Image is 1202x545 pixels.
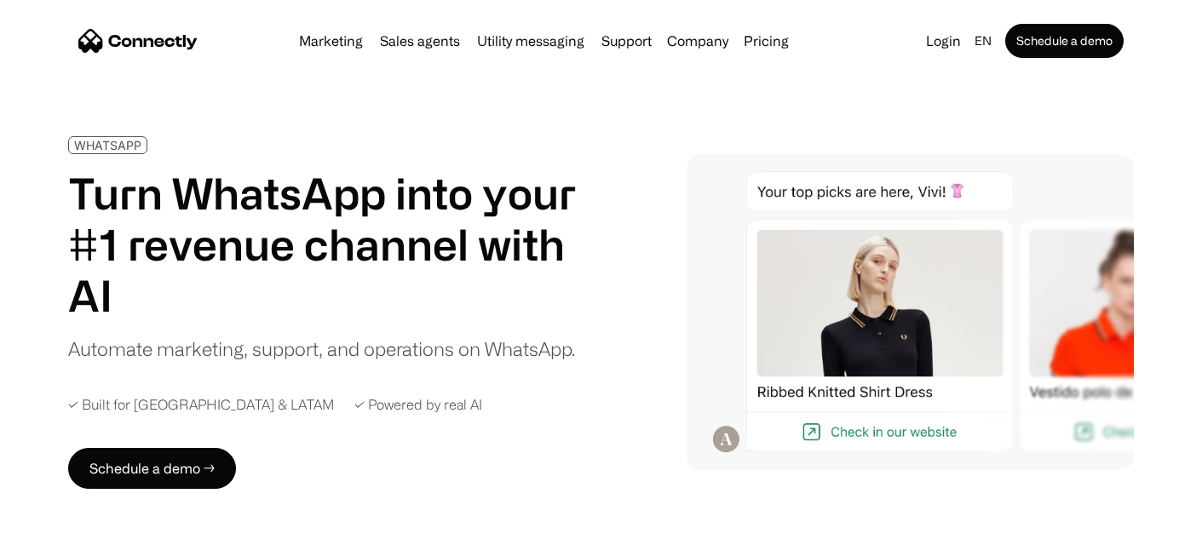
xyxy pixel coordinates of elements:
h1: Turn WhatsApp into your #1 revenue channel with AI [68,168,584,321]
div: ✓ Built for [GEOGRAPHIC_DATA] & LATAM [68,397,334,413]
a: Marketing [292,34,370,48]
a: Sales agents [373,34,467,48]
a: Utility messaging [470,34,591,48]
a: Schedule a demo [1005,24,1124,58]
div: ✓ Powered by real AI [354,397,482,413]
a: Support [595,34,659,48]
a: Pricing [737,34,796,48]
a: Login [919,29,968,53]
div: WHATSAPP [74,139,141,152]
div: Automate marketing, support, and operations on WhatsApp. [68,335,575,363]
a: Schedule a demo → [68,448,236,489]
div: en [975,29,992,53]
div: Company [667,29,728,53]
